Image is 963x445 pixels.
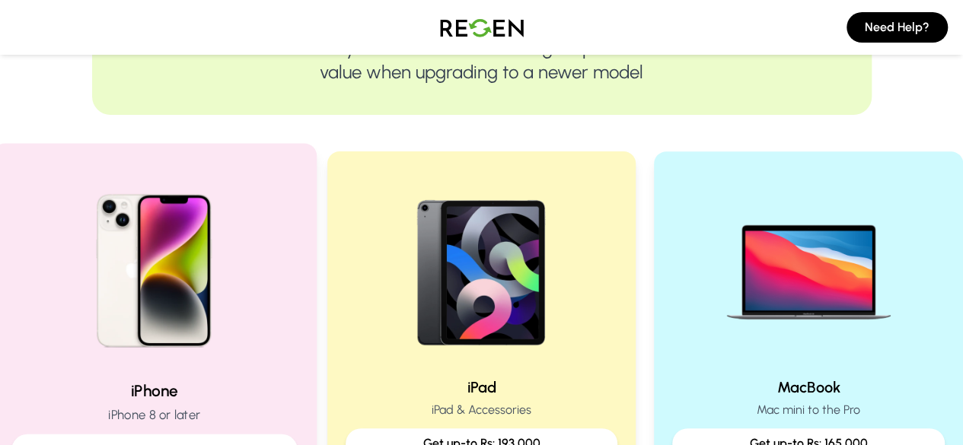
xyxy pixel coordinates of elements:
[384,170,579,364] img: iPad
[11,405,298,424] p: iPhone 8 or later
[141,36,823,84] p: Trade-in your devices for Cash or get up to 10% extra value when upgrading to a newer model
[346,377,618,398] h2: iPad
[672,377,945,398] h2: MacBook
[346,401,618,419] p: iPad & Accessories
[52,163,257,367] img: iPhone
[672,401,945,419] p: Mac mini to the Pro
[711,170,906,364] img: MacBook
[847,12,948,43] button: Need Help?
[11,380,298,402] h2: iPhone
[429,6,535,49] img: Logo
